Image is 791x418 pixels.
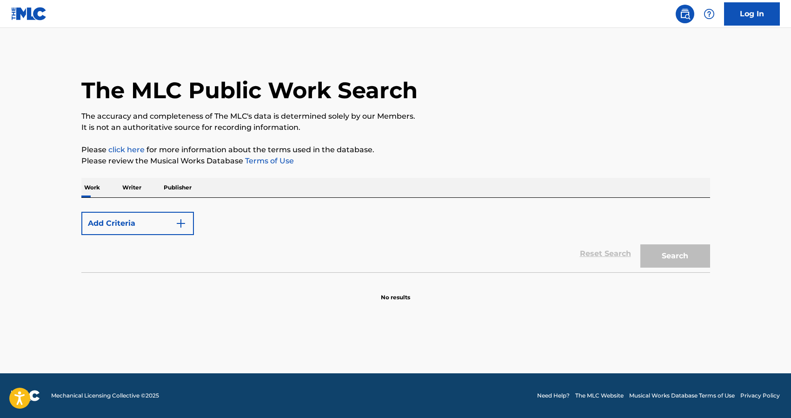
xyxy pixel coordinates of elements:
a: Need Help? [537,391,570,400]
img: 9d2ae6d4665cec9f34b9.svg [175,218,186,229]
p: The accuracy and completeness of The MLC's data is determined solely by our Members. [81,111,710,122]
a: Public Search [676,5,694,23]
p: Please for more information about the terms used in the database. [81,144,710,155]
p: Publisher [161,178,194,197]
img: search [679,8,691,20]
img: MLC Logo [11,7,47,20]
button: Add Criteria [81,212,194,235]
a: Terms of Use [243,156,294,165]
a: Musical Works Database Terms of Use [629,391,735,400]
img: help [704,8,715,20]
div: Help [700,5,718,23]
p: Writer [120,178,144,197]
a: click here [108,145,145,154]
span: Mechanical Licensing Collective © 2025 [51,391,159,400]
p: Work [81,178,103,197]
a: Privacy Policy [740,391,780,400]
p: No results [381,282,410,302]
a: Log In [724,2,780,26]
form: Search Form [81,207,710,272]
img: logo [11,390,40,401]
h1: The MLC Public Work Search [81,76,418,104]
p: It is not an authoritative source for recording information. [81,122,710,133]
p: Please review the Musical Works Database [81,155,710,167]
a: The MLC Website [575,391,624,400]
